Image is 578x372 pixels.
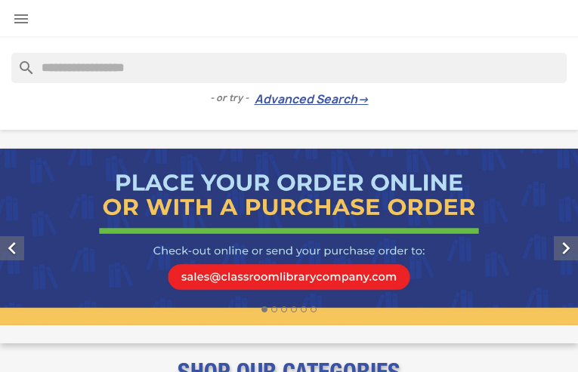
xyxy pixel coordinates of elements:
i:  [554,236,578,260]
span: - or try - [210,91,255,106]
span: → [357,92,369,107]
input: Search [11,53,567,83]
i:  [12,10,30,28]
i: search [11,53,29,71]
a: Advanced Search→ [255,92,369,107]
